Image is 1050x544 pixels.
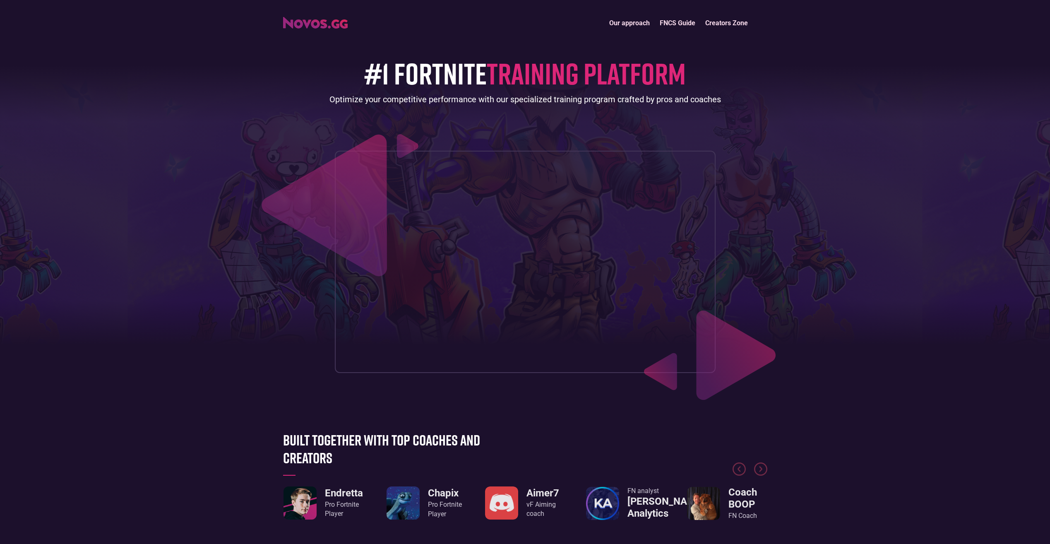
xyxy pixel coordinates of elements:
a: Our approach [604,14,655,32]
div: Pro Fortnite Player [428,500,462,519]
a: Aimer7vF Aiming coach [485,486,565,520]
a: Coach BOOPFN Coach [687,486,767,520]
div: vF Aiming coach [526,500,565,519]
div: Pro Fortnite Player [325,500,363,519]
iframe: Increase your placement in 14 days (Novos.gg) [342,158,709,366]
a: ChapixPro FortnitePlayer [387,486,462,520]
div: 5 / 8 [687,486,767,520]
div: Optimize your competitive performance with our specialized training program crafted by pros and c... [329,94,721,105]
a: EndrettaPro FortnitePlayer [284,486,363,520]
div: 1 / 8 [283,486,363,520]
a: FNCS Guide [655,14,700,32]
div: 3 / 8 [485,486,565,520]
div: 4 / 8 [586,486,666,520]
div: Previous slide [733,462,746,483]
a: Creators Zone [700,14,753,32]
h3: Endretta [325,487,363,499]
h3: Aimer7 [526,487,565,499]
h3: Chapix [428,487,462,499]
h3: Coach BOOP [728,486,767,510]
h1: #1 FORTNITE [364,57,686,89]
div: Next slide [754,462,767,483]
a: home [283,14,348,29]
div: 2 / 8 [384,486,464,520]
a: FN analyst[PERSON_NAME] Analytics [586,486,666,520]
h3: [PERSON_NAME] Analytics [627,496,704,520]
span: TRAINING PLATFORM [487,55,686,91]
div: FN analyst [627,486,704,496]
div: FN Coach [728,511,767,520]
div: Next slide [754,462,767,476]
